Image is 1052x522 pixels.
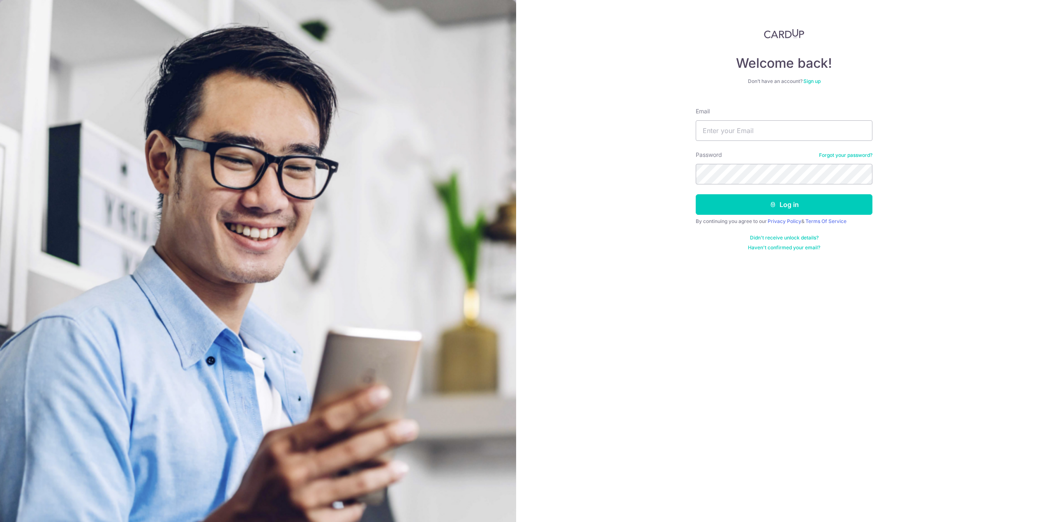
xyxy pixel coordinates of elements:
[696,218,872,225] div: By continuing you agree to our &
[819,152,872,159] a: Forgot your password?
[696,107,710,115] label: Email
[696,120,872,141] input: Enter your Email
[748,244,820,251] a: Haven't confirmed your email?
[696,151,722,159] label: Password
[764,29,804,39] img: CardUp Logo
[768,218,801,224] a: Privacy Policy
[696,78,872,85] div: Don’t have an account?
[803,78,821,84] a: Sign up
[750,235,819,241] a: Didn't receive unlock details?
[696,194,872,215] button: Log in
[805,218,847,224] a: Terms Of Service
[696,55,872,71] h4: Welcome back!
